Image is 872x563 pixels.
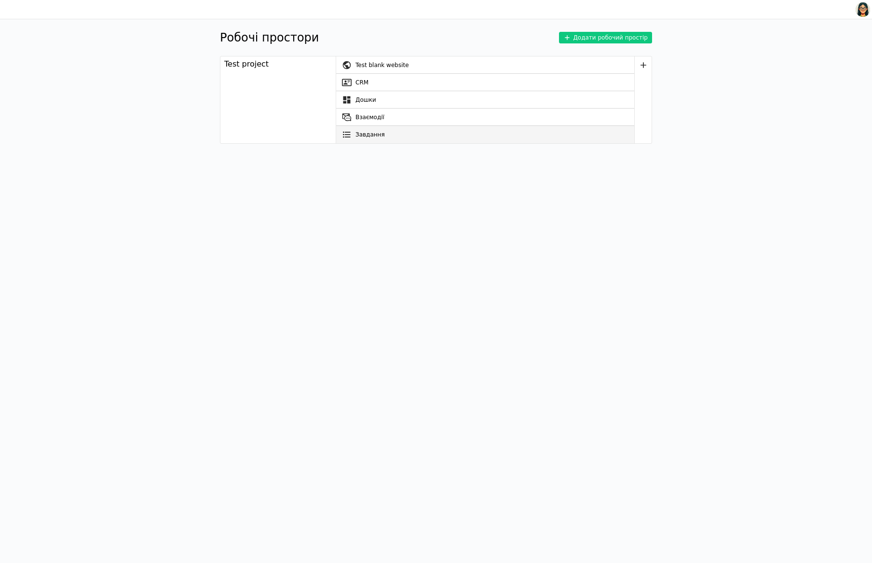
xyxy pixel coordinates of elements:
[336,126,634,143] a: Завдання
[336,56,634,74] a: Test blank website
[355,56,634,74] div: Test blank website
[336,109,634,126] a: Взаємодії
[336,74,634,91] a: CRM
[559,32,652,43] button: Додати робочий простір
[220,29,319,46] h1: Робочі простори
[224,58,269,70] div: Test project
[856,1,870,17] img: 1716583523158-Screenshot_20240524-234355.png
[336,91,634,109] a: Дошки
